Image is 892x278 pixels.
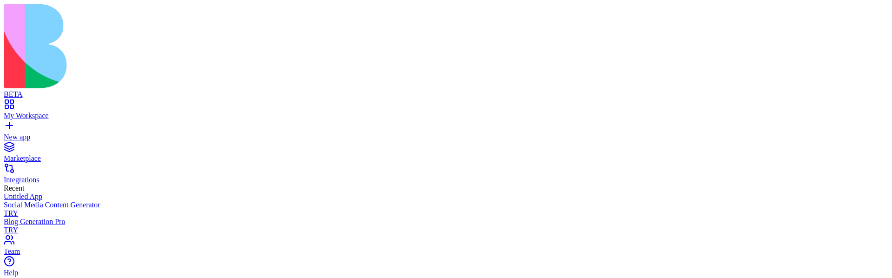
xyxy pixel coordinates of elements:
[4,112,888,120] div: My Workspace
[4,176,888,184] div: Integrations
[4,201,888,209] div: Social Media Content Generator
[4,184,24,192] span: Recent
[4,82,888,99] a: BETA
[4,133,888,141] div: New app
[4,239,888,256] a: Team
[4,125,888,141] a: New app
[4,260,888,277] a: Help
[4,4,377,88] img: logo
[4,209,888,218] div: TRY
[4,103,888,120] a: My Workspace
[4,167,888,184] a: Integrations
[4,192,888,201] a: Untitled App
[4,218,888,234] a: Blog Generation ProTRY
[4,90,888,99] div: BETA
[4,226,888,234] div: TRY
[4,269,888,277] div: Help
[4,218,888,226] div: Blog Generation Pro
[4,146,888,163] a: Marketplace
[4,247,888,256] div: Team
[4,201,888,218] a: Social Media Content GeneratorTRY
[4,154,888,163] div: Marketplace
